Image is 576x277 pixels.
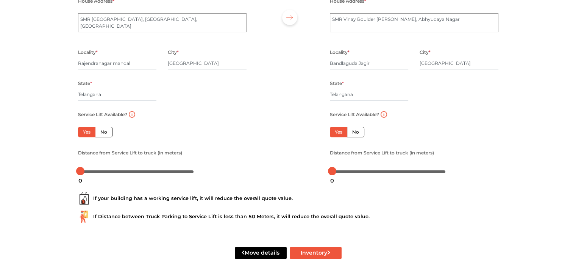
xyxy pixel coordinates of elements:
div: If your building has a working service lift, it will reduce the overall quote value. [78,192,498,205]
div: 0 [75,174,85,187]
label: State [330,79,344,88]
textarea: SMR Vinay Boulder [PERSON_NAME], Abhyudaya Nagar [330,13,498,32]
label: Locality [78,47,98,57]
label: No [347,127,364,137]
img: ... [78,192,90,205]
button: Inventory [290,247,342,259]
label: Yes [78,127,95,137]
label: Yes [330,127,347,137]
label: State [78,79,92,88]
div: If Distance between Truck Parking to Service Lift is less than 50 Meters, it will reduce the over... [78,211,498,223]
label: Locality [330,47,350,57]
button: Move details [235,247,287,259]
label: City [420,47,431,57]
img: ... [78,211,90,223]
label: Service Lift Available? [78,110,127,120]
label: No [95,127,112,137]
div: 0 [327,174,337,187]
textarea: SMR [GEOGRAPHIC_DATA], [GEOGRAPHIC_DATA], [GEOGRAPHIC_DATA] [78,13,247,32]
label: Distance from Service Lift to truck (in meters) [78,148,182,158]
label: Distance from Service Lift to truck (in meters) [330,148,434,158]
label: Service Lift Available? [330,110,379,120]
label: City [168,47,179,57]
